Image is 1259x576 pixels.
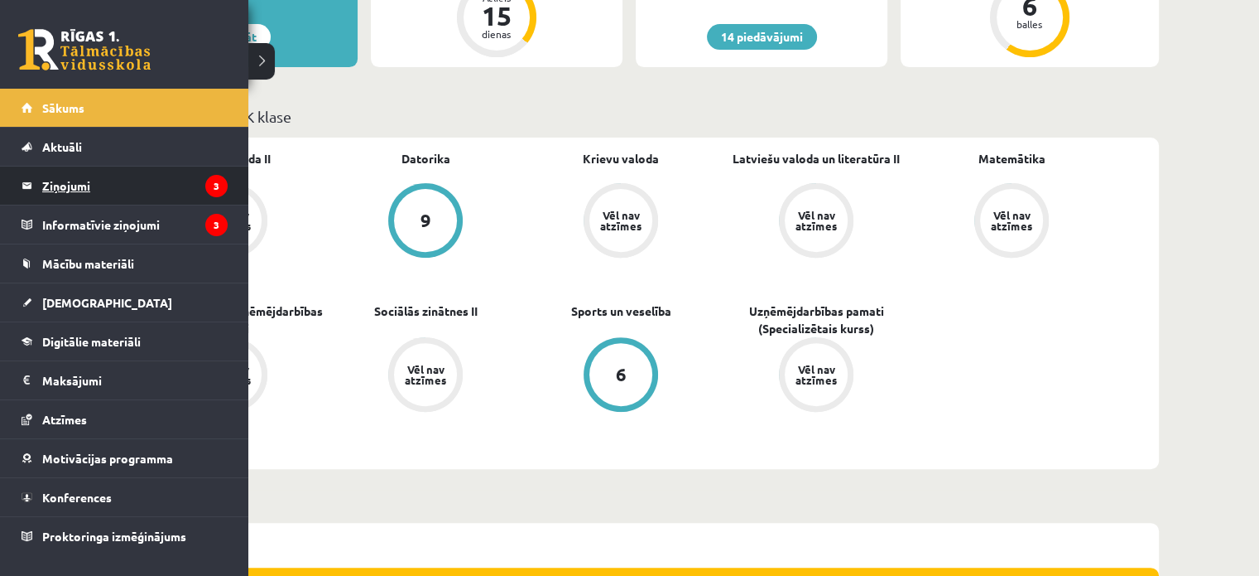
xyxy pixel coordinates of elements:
div: Vēl nav atzīmes [402,364,449,385]
div: balles [1005,19,1055,29]
legend: Informatīvie ziņojumi [42,206,228,244]
span: Mācību materiāli [42,256,134,271]
a: Latviešu valoda un literatūra II [733,150,900,167]
span: Motivācijas programma [42,451,173,466]
div: 6 [616,365,627,384]
i: 3 [205,214,228,236]
a: Aktuāli [22,128,228,166]
a: Datorika [401,150,450,167]
a: Ziņojumi3 [22,167,228,205]
a: Uzņēmējdarbības pamati (Specializētais kurss) [718,303,914,337]
div: (01.09 - 07.09) [99,523,1159,568]
a: Vēl nav atzīmes [523,183,718,261]
div: Vēl nav atzīmes [793,364,839,385]
a: Krievu valoda [583,150,659,167]
div: Vēl nav atzīmes [988,210,1035,231]
a: Vēl nav atzīmes [718,337,914,415]
a: Mācību materiāli [22,244,228,283]
a: Atzīmes [22,400,228,438]
a: [DEMOGRAPHIC_DATA] [22,283,228,322]
a: Proktoringa izmēģinājums [22,517,228,555]
a: Motivācijas programma [22,439,228,477]
div: Vēl nav atzīmes [793,210,839,231]
div: 15 [472,2,521,29]
a: Vēl nav atzīmes [328,337,523,415]
div: dienas [472,29,521,39]
a: Sociālās zinātnes II [374,303,478,320]
legend: Maksājumi [42,361,228,399]
span: Digitālie materiāli [42,334,141,349]
span: Aktuāli [42,139,82,154]
i: 3 [205,175,228,197]
p: Mācību plāns 12.b2 JK klase [106,105,1152,128]
a: Sākums [22,89,228,127]
legend: Ziņojumi [42,167,228,205]
a: Vēl nav atzīmes [914,183,1109,261]
span: Sākums [42,100,84,115]
div: 9 [420,211,431,230]
a: Rīgas 1. Tālmācības vidusskola [18,29,151,70]
a: 9 [328,183,523,261]
a: Maksājumi [22,361,228,399]
span: [DEMOGRAPHIC_DATA] [42,295,172,310]
span: Atzīmes [42,412,87,427]
a: 14 piedāvājumi [707,24,817,50]
a: Digitālie materiāli [22,322,228,361]
div: Vēl nav atzīmes [598,210,644,231]
a: Konferences [22,478,228,516]
p: Nedēļa [106,491,1152,513]
a: Informatīvie ziņojumi3 [22,206,228,244]
a: Vēl nav atzīmes [718,183,914,261]
a: Matemātika [978,150,1045,167]
span: Proktoringa izmēģinājums [42,529,186,544]
span: Konferences [42,490,112,505]
a: Sports un veselība [571,303,671,320]
a: 6 [523,337,718,415]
